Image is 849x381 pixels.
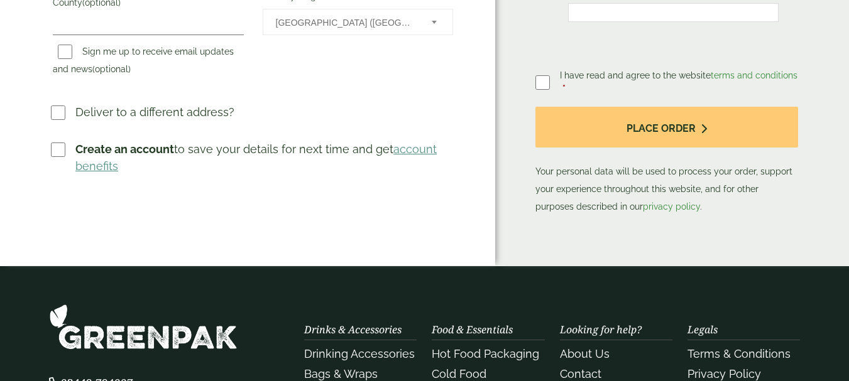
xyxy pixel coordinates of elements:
p: Deliver to a different address? [75,104,234,121]
a: Hot Food Packaging [432,347,539,360]
a: Bags & Wraps [304,367,378,380]
iframe: Secure card payment input frame [572,7,775,18]
a: terms and conditions [711,70,797,80]
span: I have read and agree to the website [560,70,797,80]
span: United Kingdom (UK) [276,9,415,36]
a: Privacy Policy [687,367,761,380]
a: About Us [560,347,610,360]
input: Sign me up to receive email updates and news(optional) [58,45,72,59]
abbr: required [562,83,566,94]
strong: Create an account [75,142,174,156]
label: Sign me up to receive email updates and news [53,46,234,78]
span: Country/Region [263,9,454,35]
p: Your personal data will be used to process your order, support your experience throughout this we... [535,107,798,215]
p: to save your details for next time and get [75,141,455,174]
a: Terms & Conditions [687,347,791,360]
a: Contact [560,367,601,380]
a: Drinking Accessories [304,347,415,360]
span: (optional) [92,64,131,74]
a: privacy policy [643,201,700,212]
button: Place order [535,107,798,148]
img: GreenPak Supplies [49,304,238,350]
